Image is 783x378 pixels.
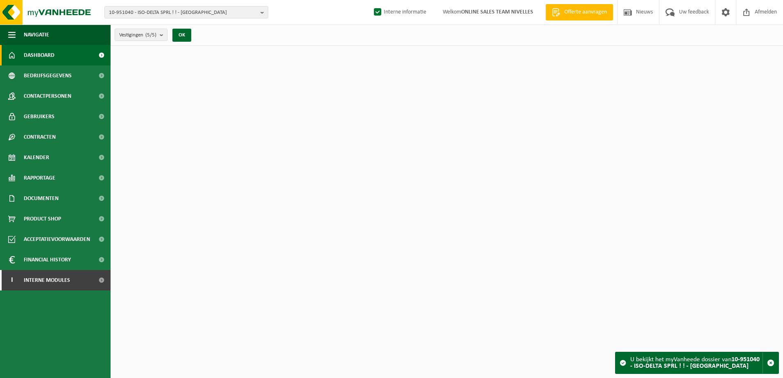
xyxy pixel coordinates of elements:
count: (5/5) [145,32,156,38]
span: 10-951040 - ISO-DELTA SPRL ! ! - [GEOGRAPHIC_DATA] [109,7,257,19]
strong: 10-951040 - ISO-DELTA SPRL ! ! - [GEOGRAPHIC_DATA] [630,356,760,369]
span: Contactpersonen [24,86,71,106]
strong: ONLINE SALES TEAM NIVELLES [461,9,533,15]
button: 10-951040 - ISO-DELTA SPRL ! ! - [GEOGRAPHIC_DATA] [104,6,268,18]
span: Acceptatievoorwaarden [24,229,90,250]
label: Interne informatie [372,6,426,18]
button: Vestigingen(5/5) [115,29,167,41]
span: Kalender [24,147,49,168]
span: Financial History [24,250,71,270]
span: Product Shop [24,209,61,229]
span: Documenten [24,188,59,209]
span: Bedrijfsgegevens [24,65,72,86]
span: Vestigingen [119,29,156,41]
a: Offerte aanvragen [545,4,613,20]
span: Contracten [24,127,56,147]
div: U bekijkt het myVanheede dossier van [630,352,763,373]
span: Gebruikers [24,106,54,127]
span: Navigatie [24,25,49,45]
span: Interne modules [24,270,70,290]
span: Rapportage [24,168,55,188]
span: Offerte aanvragen [562,8,609,16]
span: I [8,270,16,290]
span: Dashboard [24,45,54,65]
button: OK [172,29,191,42]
